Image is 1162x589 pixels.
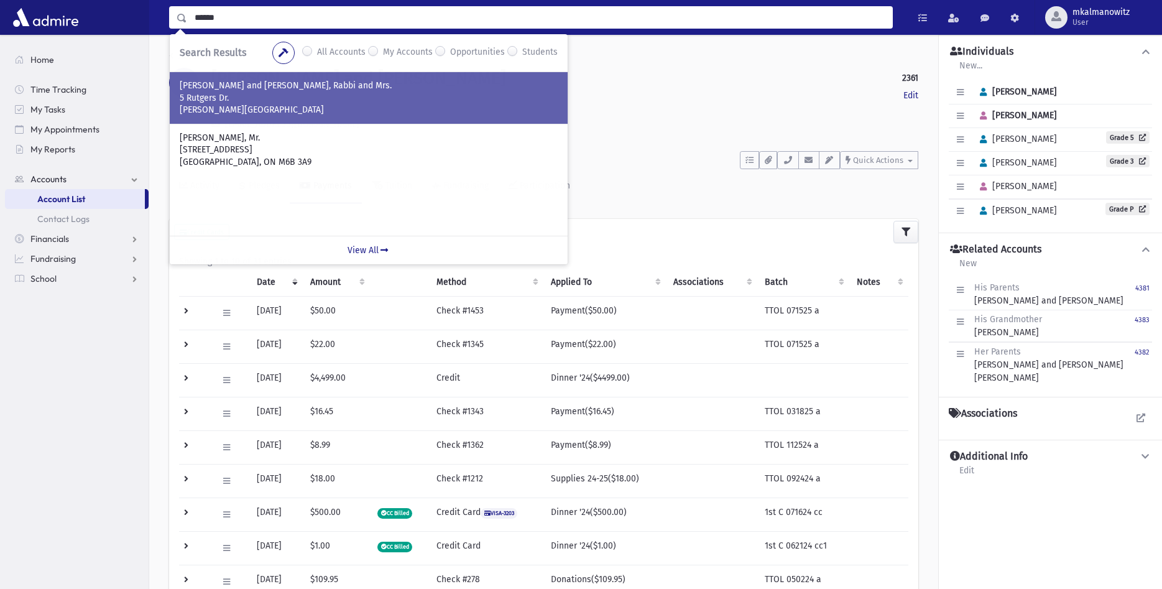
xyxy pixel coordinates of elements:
[303,363,370,397] td: $4,499.00
[666,268,757,297] th: Associations: activate to sort column ascending
[249,363,303,397] td: [DATE]
[1106,131,1150,144] a: Grade 5
[169,169,229,204] a: Activity
[543,397,666,430] td: Payment($16.45)
[169,68,199,98] div: F
[30,84,86,95] span: Time Tracking
[757,531,849,565] td: 1st C 062124 cc1
[187,6,892,29] input: Search
[949,450,1152,463] button: Additional Info
[249,296,303,330] td: [DATE]
[30,124,99,135] span: My Appointments
[377,542,412,552] span: CC Billed
[959,463,975,486] a: Edit
[949,45,1152,58] button: Individuals
[30,144,75,155] span: My Reports
[853,155,903,165] span: Quick Actions
[30,104,65,115] span: My Tasks
[1135,345,1150,384] a: 4382
[303,531,370,565] td: $1.00
[317,45,366,60] label: All Accounts
[30,233,69,244] span: Financials
[543,430,666,464] td: Payment($8.99)
[429,430,543,464] td: Check #1362
[543,296,666,330] td: Payment($50.00)
[543,363,666,397] td: Dinner '24($4499.00)
[1135,281,1150,307] a: 4381
[5,119,149,139] a: My Appointments
[949,407,1017,420] h4: Associations
[903,89,918,102] a: Edit
[169,50,214,68] nav: breadcrumb
[249,464,303,498] td: [DATE]
[429,296,543,330] td: Check #1453
[959,58,983,81] a: New...
[974,110,1057,121] span: [PERSON_NAME]
[37,193,85,205] span: Account List
[757,430,849,464] td: TTOL 112524 a
[543,531,666,565] td: Dinner '24($1.00)
[543,498,666,531] td: Dinner '24($500.00)
[180,104,558,116] p: [PERSON_NAME][GEOGRAPHIC_DATA]
[5,139,149,159] a: My Reports
[543,330,666,363] td: Payment($22.00)
[950,243,1041,256] h4: Related Accounts
[1135,348,1150,356] small: 4382
[30,174,67,185] span: Accounts
[169,51,214,62] a: Accounts
[543,268,666,297] th: Applied To: activate to sort column ascending
[757,397,849,430] td: TTOL 031825 a
[974,282,1020,293] span: His Parents
[1105,203,1150,215] a: Grade P
[383,45,433,60] label: My Accounts
[429,464,543,498] td: Check #1212
[974,314,1042,325] span: His Grandmother
[950,450,1028,463] h4: Additional Info
[959,256,977,279] a: New
[974,281,1123,307] div: [PERSON_NAME] and [PERSON_NAME]
[481,508,517,519] span: VISA-3203
[37,213,90,225] span: Contact Logs
[949,243,1152,256] button: Related Accounts
[303,430,370,464] td: $8.99
[5,100,149,119] a: My Tasks
[5,189,145,209] a: Account List
[522,45,558,60] label: Students
[757,296,849,330] td: TTOL 071525 a
[303,330,370,363] td: $22.00
[1106,155,1150,167] a: Grade 3
[303,498,370,531] td: $500.00
[1072,17,1130,27] span: User
[950,45,1013,58] h4: Individuals
[5,169,149,189] a: Accounts
[1072,7,1130,17] span: mkalmanowitz
[249,397,303,430] td: [DATE]
[180,92,558,104] p: 5 Rutgers Dr.
[249,498,303,531] td: [DATE]
[757,464,849,498] td: TTOL 092424 a
[429,363,543,397] td: Credit
[429,268,543,297] th: Method: activate to sort column ascending
[180,80,558,92] p: [PERSON_NAME] and [PERSON_NAME], Rabbi and Mrs.
[249,430,303,464] td: [DATE]
[1135,284,1150,292] small: 4381
[849,268,908,297] th: Notes: activate to sort column ascending
[30,253,76,264] span: Fundraising
[1135,313,1150,339] a: 4383
[429,330,543,363] td: Check #1345
[5,249,149,269] a: Fundraising
[5,50,149,70] a: Home
[249,531,303,565] td: [DATE]
[30,54,54,65] span: Home
[303,268,370,297] th: Amount: activate to sort column ascending
[974,313,1042,339] div: [PERSON_NAME]
[5,269,149,289] a: School
[974,157,1057,168] span: [PERSON_NAME]
[840,151,918,169] button: Quick Actions
[303,464,370,498] td: $18.00
[757,498,849,531] td: 1st C 071624 cc
[180,144,558,156] p: [STREET_ADDRESS]
[377,508,412,519] span: CC Billed
[543,464,666,498] td: Supplies 24-25($18.00)
[303,397,370,430] td: $16.45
